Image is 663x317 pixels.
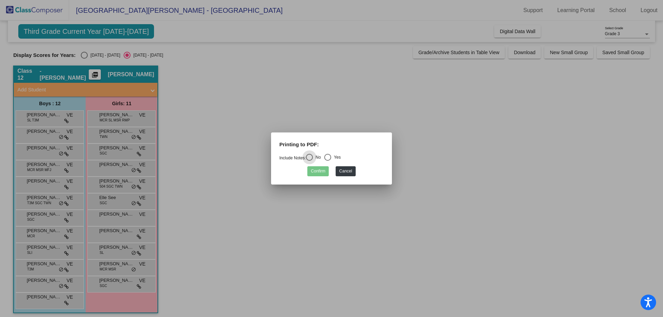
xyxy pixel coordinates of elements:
a: Include Notes: [279,156,306,160]
div: Yes [331,154,341,160]
mat-radio-group: Select an option [279,156,341,160]
div: No [313,154,321,160]
button: Confirm [307,166,329,176]
label: Printing to PDF: [279,141,319,149]
button: Cancel [336,166,355,176]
